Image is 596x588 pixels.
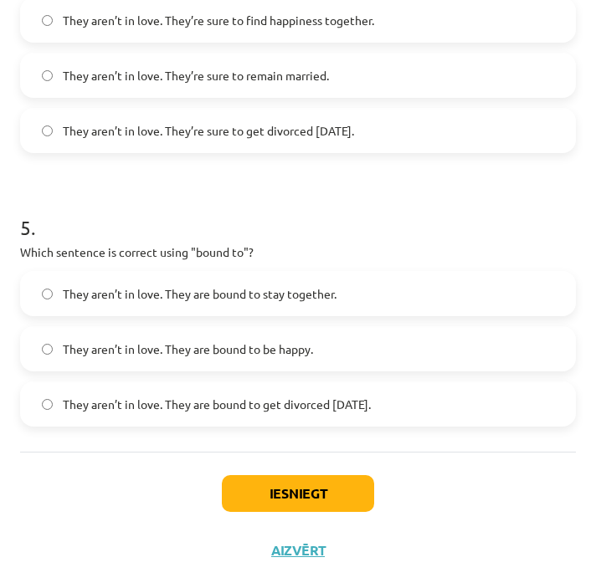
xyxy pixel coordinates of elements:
h1: 5 . [20,187,576,238]
span: They aren’t in love. They’re sure to find happiness together. [63,12,374,29]
button: Aizvērt [266,542,330,559]
input: They aren’t in love. They are bound to get divorced [DATE]. [42,399,53,410]
input: They aren’t in love. They’re sure to find happiness together. [42,15,53,26]
button: Iesniegt [222,475,374,512]
input: They aren’t in love. They are bound to stay together. [42,289,53,299]
input: They aren’t in love. They are bound to be happy. [42,344,53,355]
input: They aren’t in love. They’re sure to remain married. [42,70,53,81]
span: They aren’t in love. They’re sure to get divorced [DATE]. [63,122,354,140]
p: Which sentence is correct using "bound to"? [20,243,576,261]
span: They aren’t in love. They are bound to get divorced [DATE]. [63,396,371,413]
span: They aren’t in love. They’re sure to remain married. [63,67,329,84]
span: They aren’t in love. They are bound to be happy. [63,340,313,358]
input: They aren’t in love. They’re sure to get divorced [DATE]. [42,125,53,136]
span: They aren’t in love. They are bound to stay together. [63,285,337,303]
